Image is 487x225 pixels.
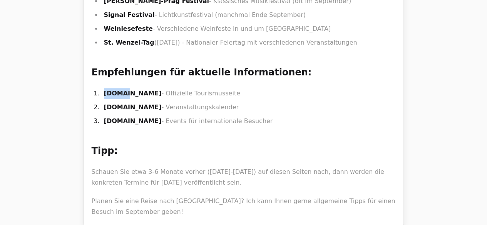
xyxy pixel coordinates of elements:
li: - Offizielle Tourismusseite [102,88,396,99]
strong: [DOMAIN_NAME] [104,90,162,97]
li: ([DATE]) - Nationaler Feiertag mit verschiedenen Veranstaltungen [102,37,396,48]
strong: Weinlesefeste [104,25,153,32]
li: - Veranstaltungskalender [102,102,396,113]
strong: Signal Festival [104,11,155,18]
strong: [DOMAIN_NAME] [104,117,162,125]
li: - Verschiedene Weinfeste in und um [GEOGRAPHIC_DATA] [102,23,396,34]
strong: St. Wenzel-Tag [104,39,154,46]
li: - Events für internationale Besucher [102,116,396,127]
h2: Tipp: [92,145,396,157]
strong: [DOMAIN_NAME] [104,103,162,111]
h2: Empfehlungen für aktuelle Informationen: [92,67,396,79]
li: - Lichtkunstfestival (manchmal Ende September) [102,10,396,20]
p: Planen Sie eine Reise nach [GEOGRAPHIC_DATA]? Ich kann Ihnen gerne allgemeine Tipps für einen Bes... [92,196,396,217]
p: Schauen Sie etwa 3-6 Monate vorher ([DATE]-[DATE]) auf diesen Seiten nach, dann werden die konkre... [92,167,396,188]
